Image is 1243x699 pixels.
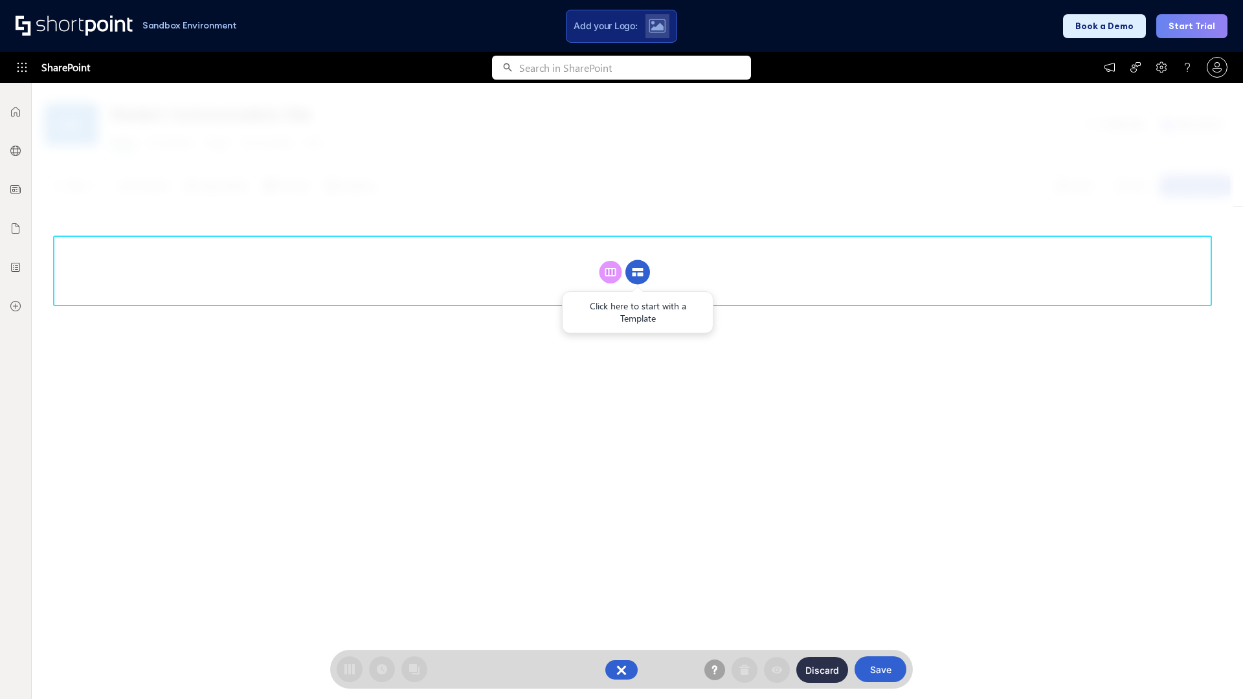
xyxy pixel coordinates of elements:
[41,52,90,83] span: SharePoint
[649,19,666,33] img: Upload logo
[1156,14,1227,38] button: Start Trial
[855,656,906,682] button: Save
[142,22,237,29] h1: Sandbox Environment
[574,20,637,32] span: Add your Logo:
[519,56,751,80] input: Search in SharePoint
[796,657,848,683] button: Discard
[1063,14,1146,38] button: Book a Demo
[1178,637,1243,699] iframe: Chat Widget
